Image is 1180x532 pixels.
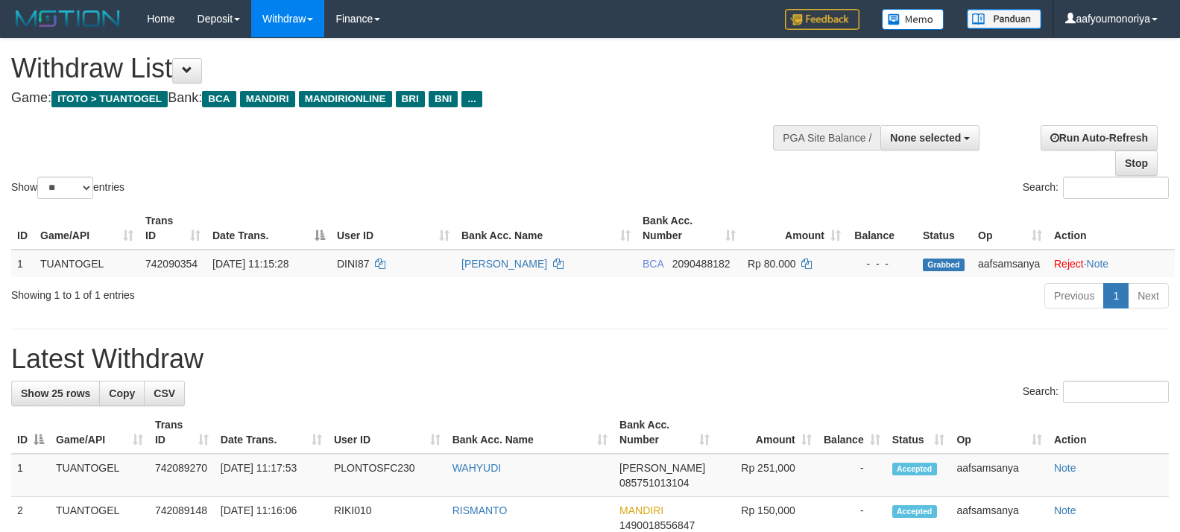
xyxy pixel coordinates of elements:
a: WAHYUDI [452,462,502,474]
td: - [818,454,886,497]
td: TUANTOGEL [50,454,149,497]
span: Copy 1490018556847 to clipboard [619,519,695,531]
td: · [1048,250,1175,277]
span: Accepted [892,505,937,518]
span: BNI [429,91,458,107]
img: MOTION_logo.png [11,7,124,30]
div: PGA Site Balance / [773,125,880,151]
td: 1 [11,250,34,277]
span: ITOTO > TUANTOGEL [51,91,168,107]
th: Game/API: activate to sort column ascending [34,207,139,250]
a: Reject [1054,258,1084,270]
th: User ID: activate to sort column ascending [328,411,447,454]
span: Copy 2090488182 to clipboard [672,258,731,270]
a: Previous [1044,283,1104,308]
span: [PERSON_NAME] [619,462,705,474]
div: - - - [853,256,911,271]
span: CSV [154,387,175,399]
span: Grabbed [923,259,965,271]
a: Note [1054,462,1076,474]
th: Op: activate to sort column ascending [950,411,1047,454]
span: Copy 085751013104 to clipboard [619,477,689,489]
td: Rp 251,000 [716,454,818,497]
label: Search: [1023,177,1169,199]
th: Op: activate to sort column ascending [972,207,1048,250]
h1: Latest Withdraw [11,344,1169,374]
span: DINI87 [337,258,370,270]
span: MANDIRIONLINE [299,91,392,107]
th: User ID: activate to sort column ascending [331,207,455,250]
select: Showentries [37,177,93,199]
span: Accepted [892,463,937,475]
th: Bank Acc. Number: activate to sort column ascending [613,411,716,454]
th: Bank Acc. Name: activate to sort column ascending [447,411,613,454]
th: Amount: activate to sort column ascending [742,207,847,250]
span: BCA [202,91,236,107]
th: Balance: activate to sort column ascending [818,411,886,454]
span: Show 25 rows [21,387,90,399]
th: Game/API: activate to sort column ascending [50,411,149,454]
th: Trans ID: activate to sort column ascending [139,207,206,250]
td: aafsamsanya [972,250,1048,277]
div: Showing 1 to 1 of 1 entries [11,282,481,303]
td: aafsamsanya [950,454,1047,497]
a: CSV [144,381,185,406]
a: Stop [1115,151,1158,176]
td: PLONTOSFC230 [328,454,447,497]
th: Status: activate to sort column ascending [886,411,951,454]
span: BRI [396,91,425,107]
a: Note [1054,504,1076,516]
label: Show entries [11,177,124,199]
span: 742090354 [145,258,198,270]
th: Date Trans.: activate to sort column ascending [215,411,328,454]
a: 1 [1103,283,1129,308]
th: Bank Acc. Number: activate to sort column ascending [637,207,742,250]
td: [DATE] 11:17:53 [215,454,328,497]
span: MANDIRI [619,504,663,516]
a: Copy [99,381,145,406]
th: Date Trans.: activate to sort column descending [206,207,331,250]
td: 1 [11,454,50,497]
img: Feedback.jpg [785,9,859,30]
label: Search: [1023,381,1169,403]
a: Next [1128,283,1169,308]
img: panduan.png [967,9,1041,29]
span: BCA [643,258,663,270]
th: ID [11,207,34,250]
input: Search: [1063,177,1169,199]
a: Run Auto-Refresh [1041,125,1158,151]
span: Copy [109,387,135,399]
input: Search: [1063,381,1169,403]
a: Note [1087,258,1109,270]
span: [DATE] 11:15:28 [212,258,288,270]
th: Status [917,207,972,250]
th: Amount: activate to sort column ascending [716,411,818,454]
button: None selected [880,125,979,151]
th: Trans ID: activate to sort column ascending [149,411,215,454]
a: [PERSON_NAME] [461,258,547,270]
td: 742089270 [149,454,215,497]
th: Action [1048,411,1169,454]
td: TUANTOGEL [34,250,139,277]
h1: Withdraw List [11,54,772,83]
a: Show 25 rows [11,381,100,406]
span: Rp 80.000 [748,258,796,270]
span: MANDIRI [240,91,295,107]
span: None selected [890,132,961,144]
span: ... [461,91,482,107]
th: ID: activate to sort column descending [11,411,50,454]
th: Bank Acc. Name: activate to sort column ascending [455,207,637,250]
img: Button%20Memo.svg [882,9,944,30]
th: Action [1048,207,1175,250]
h4: Game: Bank: [11,91,772,106]
th: Balance [847,207,917,250]
a: RISMANTO [452,504,508,516]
